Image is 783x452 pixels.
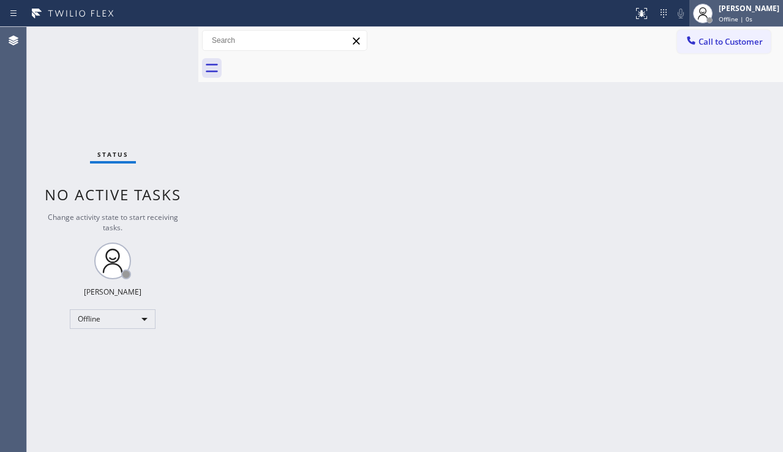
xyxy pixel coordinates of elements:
[719,15,752,23] span: Offline | 0s
[677,30,771,53] button: Call to Customer
[672,5,689,22] button: Mute
[70,309,155,329] div: Offline
[699,36,763,47] span: Call to Customer
[97,150,129,159] span: Status
[45,184,181,205] span: No active tasks
[719,3,779,13] div: [PERSON_NAME]
[203,31,367,50] input: Search
[84,287,141,297] div: [PERSON_NAME]
[48,212,178,233] span: Change activity state to start receiving tasks.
